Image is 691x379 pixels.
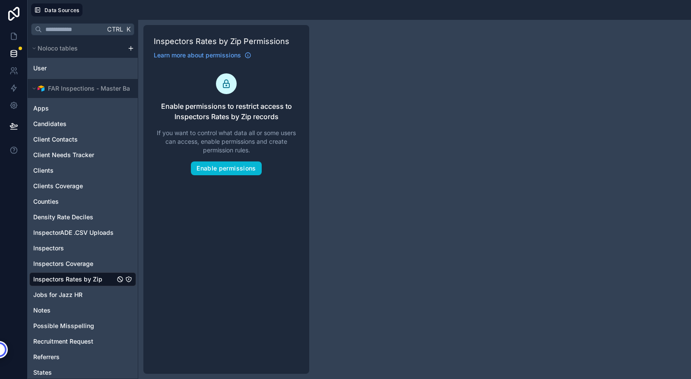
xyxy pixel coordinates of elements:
[31,3,82,16] button: Data Sources
[125,26,131,32] span: K
[154,129,299,155] span: If you want to control what data all or some users can access, enable permissions and create perm...
[154,101,299,122] span: Enable permissions to restrict access to Inspectors Rates by Zip records
[154,35,299,47] h1: Inspectors Rates by Zip Permissions
[44,7,79,13] span: Data Sources
[154,51,241,60] span: Learn more about permissions
[154,51,251,60] a: Learn more about permissions
[106,24,124,35] span: Ctrl
[191,161,261,175] button: Enable permissions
